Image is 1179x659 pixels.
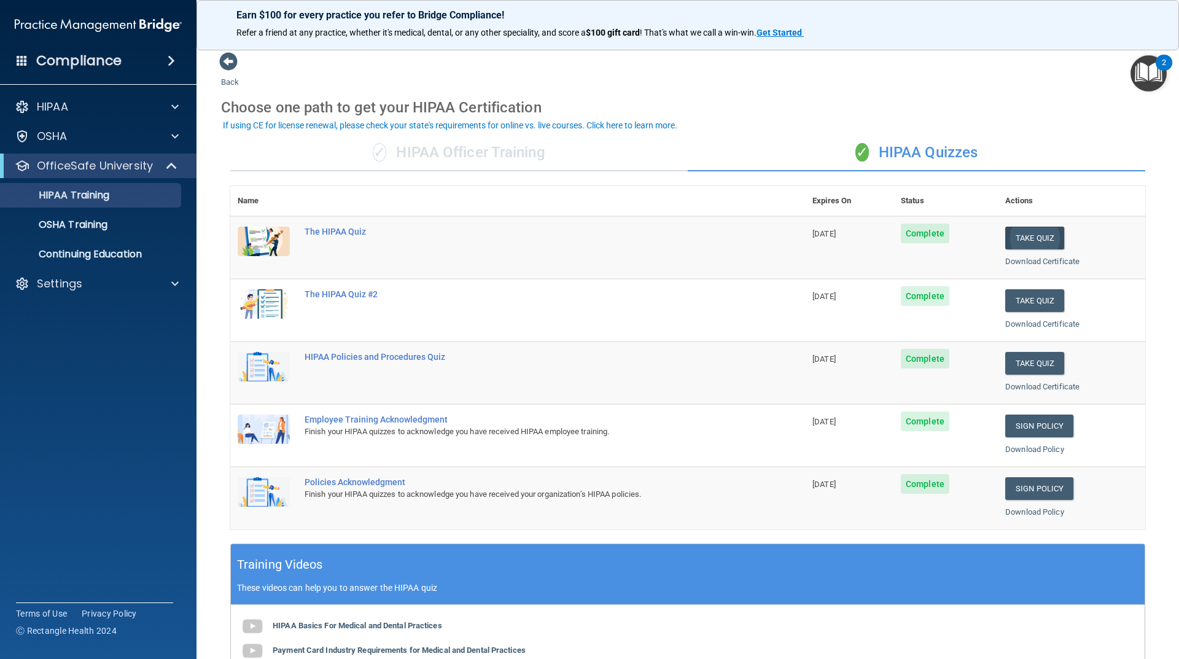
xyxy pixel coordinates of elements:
img: PMB logo [15,13,182,37]
span: ✓ [373,143,386,162]
p: Settings [37,276,82,291]
span: [DATE] [812,354,836,364]
span: [DATE] [812,417,836,426]
a: Terms of Use [16,607,67,620]
a: Download Certificate [1005,319,1080,329]
span: Complete [901,224,949,243]
p: OSHA Training [8,219,107,231]
p: OfficeSafe University [37,158,153,173]
span: Complete [901,411,949,431]
span: Ⓒ Rectangle Health 2024 [16,625,117,637]
div: HIPAA Quizzes [688,135,1145,171]
div: 2 [1162,63,1166,79]
span: [DATE] [812,292,836,301]
a: Download Certificate [1005,382,1080,391]
button: Take Quiz [1005,289,1064,312]
strong: Get Started [757,28,802,37]
button: Take Quiz [1005,352,1064,375]
img: gray_youtube_icon.38fcd6cc.png [240,614,265,639]
button: Take Quiz [1005,227,1064,249]
h5: Training Videos [237,554,323,575]
p: HIPAA [37,99,68,114]
span: ✓ [855,143,869,162]
b: HIPAA Basics For Medical and Dental Practices [273,621,442,630]
th: Actions [998,186,1145,216]
a: OSHA [15,129,179,144]
button: If using CE for license renewal, please check your state's requirements for online vs. live cours... [221,119,679,131]
span: [DATE] [812,229,836,238]
th: Status [893,186,998,216]
span: Complete [901,286,949,306]
p: OSHA [37,129,68,144]
div: Finish your HIPAA quizzes to acknowledge you have received HIPAA employee training. [305,424,744,439]
span: Complete [901,349,949,368]
div: If using CE for license renewal, please check your state's requirements for online vs. live cours... [223,121,677,130]
span: Complete [901,474,949,494]
div: The HIPAA Quiz #2 [305,289,744,299]
div: Choose one path to get your HIPAA Certification [221,90,1154,125]
a: Sign Policy [1005,415,1073,437]
div: HIPAA Policies and Procedures Quiz [305,352,744,362]
a: Download Policy [1005,507,1064,517]
h4: Compliance [36,52,122,69]
div: Employee Training Acknowledgment [305,415,744,424]
a: Settings [15,276,179,291]
span: Refer a friend at any practice, whether it's medical, dental, or any other speciality, and score a [236,28,586,37]
p: Earn $100 for every practice you refer to Bridge Compliance! [236,9,1139,21]
a: Sign Policy [1005,477,1073,500]
button: Open Resource Center, 2 new notifications [1130,55,1167,92]
span: ! That's what we call a win-win. [640,28,757,37]
p: Continuing Education [8,248,176,260]
p: HIPAA Training [8,189,109,201]
b: Payment Card Industry Requirements for Medical and Dental Practices [273,645,526,655]
a: HIPAA [15,99,179,114]
div: Finish your HIPAA quizzes to acknowledge you have received your organization’s HIPAA policies. [305,487,744,502]
a: Privacy Policy [82,607,137,620]
a: Back [221,63,239,87]
th: Name [230,186,297,216]
a: Download Certificate [1005,257,1080,266]
strong: $100 gift card [586,28,640,37]
div: HIPAA Officer Training [230,135,688,171]
span: [DATE] [812,480,836,489]
th: Expires On [805,186,893,216]
div: Policies Acknowledgment [305,477,744,487]
a: Download Policy [1005,445,1064,454]
a: Get Started [757,28,804,37]
a: OfficeSafe University [15,158,178,173]
p: These videos can help you to answer the HIPAA quiz [237,583,1138,593]
div: The HIPAA Quiz [305,227,744,236]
